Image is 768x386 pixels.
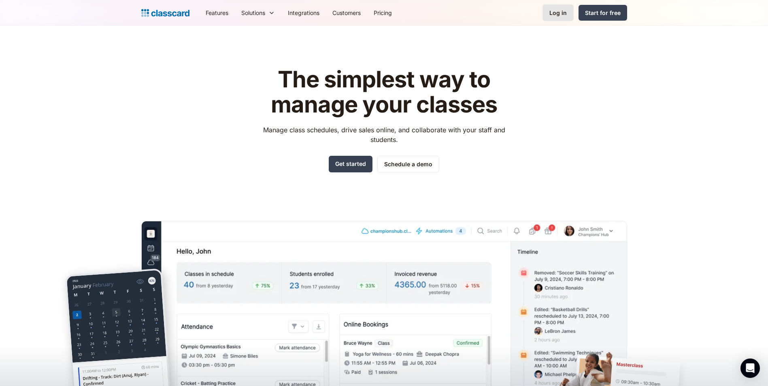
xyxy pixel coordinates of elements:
[141,7,189,19] a: home
[585,8,621,17] div: Start for free
[281,4,326,22] a: Integrations
[199,4,235,22] a: Features
[241,8,265,17] div: Solutions
[740,358,760,378] div: Open Intercom Messenger
[579,5,627,21] a: Start for free
[255,67,513,117] h1: The simplest way to manage your classes
[549,8,567,17] div: Log in
[329,156,372,172] a: Get started
[326,4,367,22] a: Customers
[255,125,513,144] p: Manage class schedules, drive sales online, and collaborate with your staff and students.
[542,4,574,21] a: Log in
[367,4,398,22] a: Pricing
[377,156,439,172] a: Schedule a demo
[235,4,281,22] div: Solutions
